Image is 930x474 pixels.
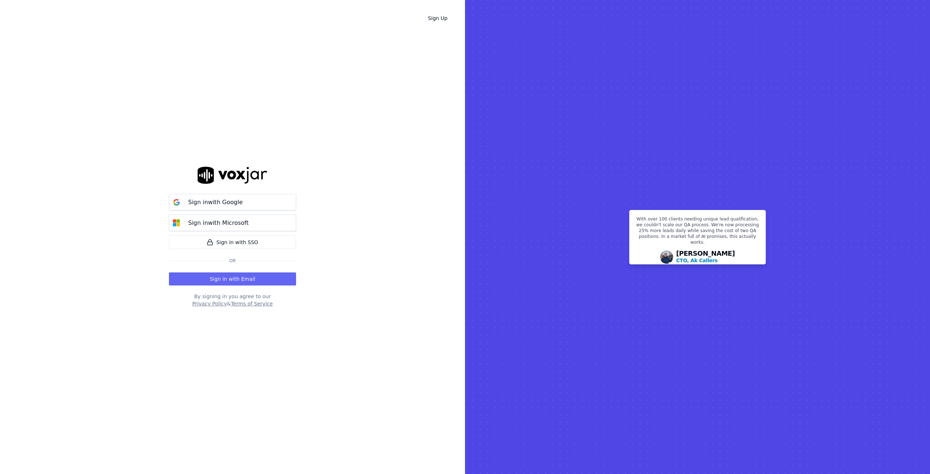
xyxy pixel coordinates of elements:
img: Avatar [660,251,673,264]
a: Sign Up [422,12,453,25]
button: Privacy Policy [192,300,227,307]
button: Sign inwith Google [169,194,296,210]
button: Sign inwith Microsoft [169,215,296,231]
img: google Sign in button [169,195,184,210]
img: logo [198,167,267,184]
img: microsoft Sign in button [169,216,184,230]
p: Sign in with Google [188,198,243,207]
p: Sign in with Microsoft [188,219,248,227]
p: With over 100 clients needing unique lead qualification, we couldn't scale our QA process. We're ... [634,216,761,248]
div: [PERSON_NAME] [676,250,735,264]
button: Terms of Service [231,300,272,307]
p: CTO, Ak Callers [676,257,717,264]
span: Or [226,258,239,264]
div: By signing in you agree to our & [169,293,296,307]
button: Sign in with Email [169,272,296,285]
a: Sign in with SSO [169,235,296,249]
